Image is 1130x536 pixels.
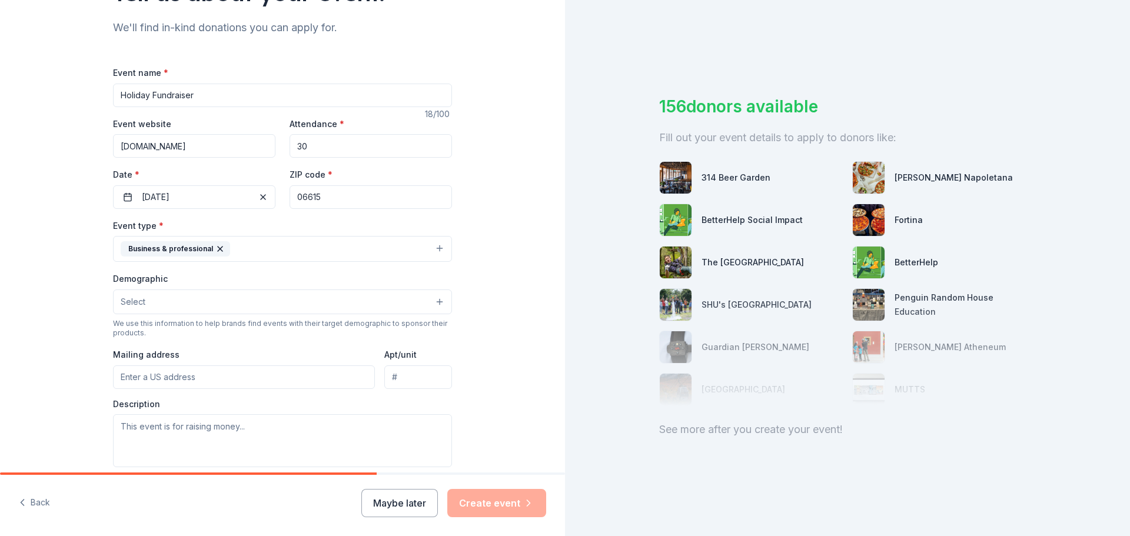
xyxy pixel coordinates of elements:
[895,255,938,269] div: BetterHelp
[290,169,333,181] label: ZIP code
[425,107,452,121] div: 18 /100
[113,273,168,285] label: Demographic
[113,289,452,314] button: Select
[121,295,145,309] span: Select
[113,84,452,107] input: Spring Fundraiser
[290,185,452,209] input: 12345 (U.S. only)
[702,213,803,227] div: BetterHelp Social Impact
[853,204,885,236] img: photo for Fortina
[113,185,275,209] button: [DATE]
[659,128,1036,147] div: Fill out your event details to apply to donors like:
[853,247,885,278] img: photo for BetterHelp
[659,420,1036,439] div: See more after you create your event!
[113,220,164,232] label: Event type
[660,204,692,236] img: photo for BetterHelp Social Impact
[19,491,50,515] button: Back
[113,349,180,361] label: Mailing address
[113,67,168,79] label: Event name
[113,134,275,158] input: https://www...
[702,171,770,185] div: 314 Beer Garden
[659,94,1036,119] div: 156 donors available
[121,241,230,257] div: Business & professional
[853,162,885,194] img: photo for Frank Pepe Pizzeria Napoletana
[113,18,452,37] div: We'll find in-kind donations you can apply for.
[895,213,923,227] div: Fortina
[702,255,804,269] div: The [GEOGRAPHIC_DATA]
[660,162,692,194] img: photo for 314 Beer Garden
[113,319,452,338] div: We use this information to help brands find events with their target demographic to sponsor their...
[660,247,692,278] img: photo for The Adventure Park
[113,236,452,262] button: Business & professional
[290,118,344,130] label: Attendance
[113,118,171,130] label: Event website
[113,398,160,410] label: Description
[384,365,452,389] input: #
[361,489,438,517] button: Maybe later
[113,365,375,389] input: Enter a US address
[290,134,452,158] input: 20
[113,169,275,181] label: Date
[384,349,417,361] label: Apt/unit
[895,171,1013,185] div: [PERSON_NAME] Napoletana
